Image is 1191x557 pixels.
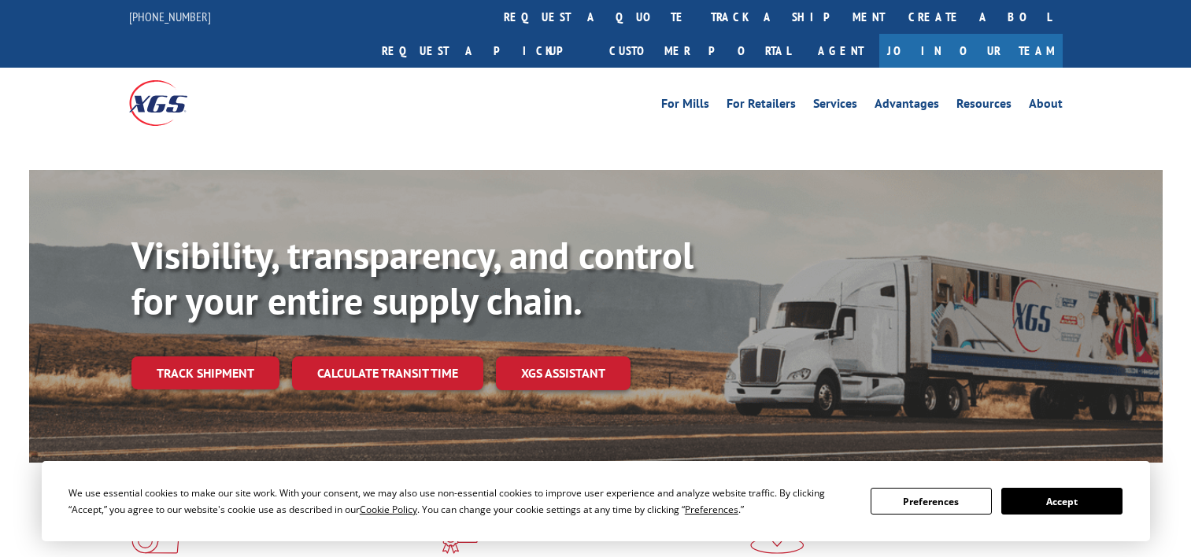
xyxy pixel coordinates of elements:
[131,231,694,325] b: Visibility, transparency, and control for your entire supply chain.
[879,34,1063,68] a: Join Our Team
[42,461,1150,541] div: Cookie Consent Prompt
[1001,488,1123,515] button: Accept
[129,9,211,24] a: [PHONE_NUMBER]
[871,488,992,515] button: Preferences
[370,34,597,68] a: Request a pickup
[875,98,939,115] a: Advantages
[131,356,279,389] a: Track shipment
[496,356,631,390] a: XGS ASSISTANT
[360,503,417,516] span: Cookie Policy
[727,98,796,115] a: For Retailers
[292,356,483,390] a: Calculate transit time
[1029,98,1063,115] a: About
[597,34,802,68] a: Customer Portal
[802,34,879,68] a: Agent
[956,98,1012,115] a: Resources
[813,98,857,115] a: Services
[685,503,738,516] span: Preferences
[68,485,852,518] div: We use essential cookies to make our site work. With your consent, we may also use non-essential ...
[661,98,709,115] a: For Mills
